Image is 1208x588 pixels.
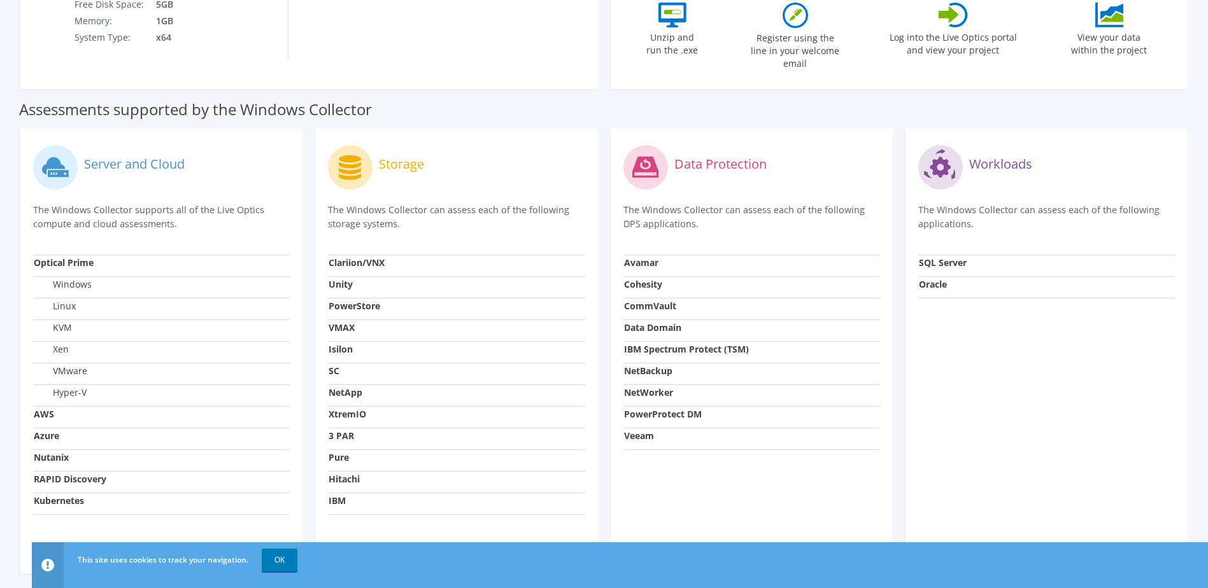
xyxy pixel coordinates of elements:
strong: Optical Prime [34,256,94,269]
span: This site uses cookies to track your navigation. [78,554,248,565]
strong: RAPID Discovery [34,473,106,485]
p: The Windows Collector can assess each of the following DPS applications. [623,203,880,231]
strong: Unity [329,278,353,290]
td: Memory: [74,13,146,29]
strong: Nutanix [34,451,69,463]
p: The Windows Collector can assess each of the following applications. [918,203,1175,231]
a: OK [262,549,297,571]
strong: IBM [329,494,346,507]
td: 1GB [146,13,237,29]
label: View your data within the project [1063,27,1155,57]
label: Server and Cloud [84,158,185,171]
strong: Data Domain [624,321,681,333]
label: VMware [34,365,87,377]
strong: XtremIO [329,408,366,420]
strong: PowerProtect DM [624,408,702,420]
p: The Windows Collector can assess each of the following storage systems. [328,203,585,231]
strong: Clariion/VNX [329,256,385,269]
td: x64 [146,29,237,46]
strong: Kubernetes [34,494,84,507]
strong: Cohesity [624,278,662,290]
label: Register using the line in your welcome email [748,28,843,70]
strong: 3 PAR [329,430,354,442]
strong: Azure [34,430,59,442]
strong: Oracle [919,278,947,290]
strong: AWS [34,408,54,420]
strong: VMAX [329,321,355,333]
strong: SQL Server [919,256,967,269]
strong: PowerStore [329,300,380,312]
p: The Windows Collector supports all of the Live Optics compute and cloud assessments. [33,203,290,231]
strong: Pure [329,451,349,463]
label: Storage [379,158,424,171]
strong: NetWorker [624,386,673,398]
strong: Veeam [624,430,654,442]
label: Unzip and run the .exe [643,27,702,57]
strong: Hitachi [329,473,360,485]
strong: Avamar [624,256,658,269]
label: KVM [34,321,72,334]
label: Windows [34,278,92,291]
label: Data Protection [674,158,767,171]
label: Hyper-V [34,386,87,399]
strong: SC [329,365,339,377]
label: Log into the Live Optics portal and view your project [889,27,1018,57]
strong: NetBackup [624,365,672,377]
label: Workloads [969,158,1032,171]
label: Assessments supported by the Windows Collector [19,103,372,116]
strong: IBM Spectrum Protect (TSM) [624,343,749,355]
label: Xen [34,343,69,356]
label: Linux [34,300,76,312]
strong: NetApp [329,386,362,398]
strong: Isilon [329,343,353,355]
td: System Type: [74,29,146,46]
strong: CommVault [624,300,676,312]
